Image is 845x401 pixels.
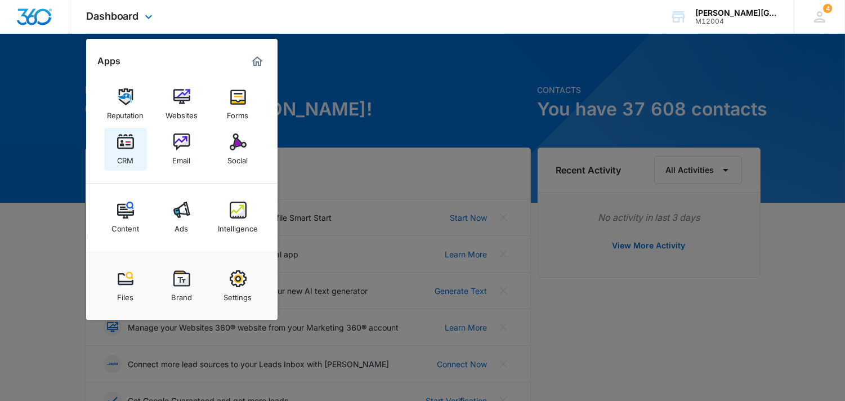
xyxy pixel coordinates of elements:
[166,105,198,120] div: Websites
[695,17,777,25] div: account id
[171,287,192,302] div: Brand
[86,10,139,22] span: Dashboard
[228,150,248,165] div: Social
[117,150,134,165] div: CRM
[217,265,260,308] a: Settings
[104,128,147,171] a: CRM
[104,83,147,126] a: Reputation
[217,83,260,126] a: Forms
[107,105,144,120] div: Reputation
[823,4,832,13] span: 4
[218,219,258,233] div: Intelligence
[160,265,203,308] a: Brand
[248,52,266,70] a: Marketing 360® Dashboard
[160,83,203,126] a: Websites
[104,265,147,308] a: Files
[227,105,249,120] div: Forms
[173,150,191,165] div: Email
[217,196,260,239] a: Intelligence
[695,8,777,17] div: account name
[97,56,120,66] h2: Apps
[160,128,203,171] a: Email
[104,196,147,239] a: Content
[823,4,832,13] div: notifications count
[160,196,203,239] a: Ads
[224,287,252,302] div: Settings
[111,219,140,233] div: Content
[175,219,189,233] div: Ads
[117,287,133,302] div: Files
[217,128,260,171] a: Social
